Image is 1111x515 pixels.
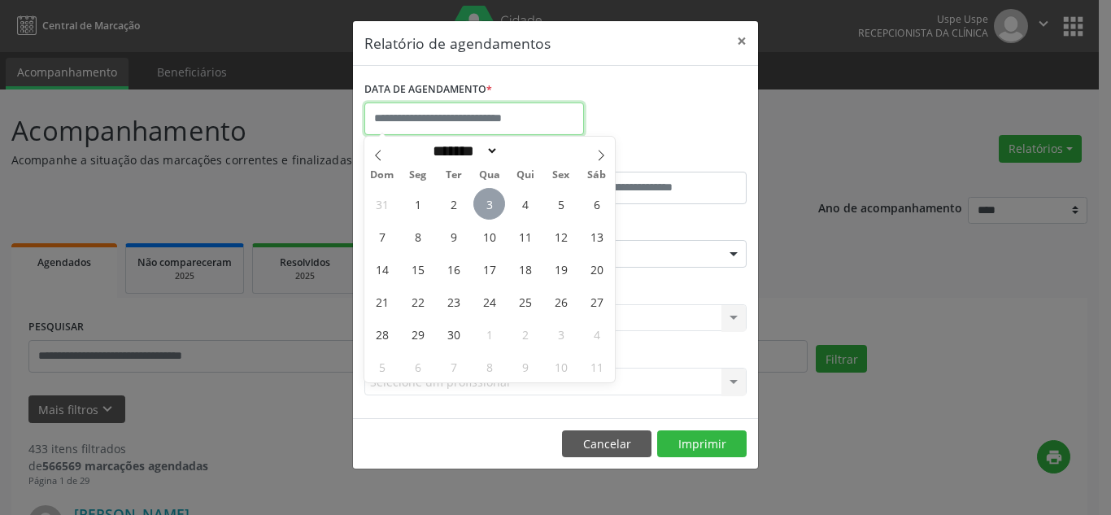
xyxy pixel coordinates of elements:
[473,286,505,317] span: Setembro 24, 2025
[581,351,612,382] span: Outubro 11, 2025
[543,170,579,181] span: Sex
[438,220,469,252] span: Setembro 9, 2025
[364,170,400,181] span: Dom
[366,351,398,382] span: Outubro 5, 2025
[438,253,469,285] span: Setembro 16, 2025
[402,286,434,317] span: Setembro 22, 2025
[438,286,469,317] span: Setembro 23, 2025
[366,318,398,350] span: Setembro 28, 2025
[581,188,612,220] span: Setembro 6, 2025
[436,170,472,181] span: Ter
[438,318,469,350] span: Setembro 30, 2025
[509,220,541,252] span: Setembro 11, 2025
[499,142,552,159] input: Year
[473,220,505,252] span: Setembro 10, 2025
[581,253,612,285] span: Setembro 20, 2025
[473,351,505,382] span: Outubro 8, 2025
[579,170,615,181] span: Sáb
[364,33,551,54] h5: Relatório de agendamentos
[509,253,541,285] span: Setembro 18, 2025
[473,188,505,220] span: Setembro 3, 2025
[366,188,398,220] span: Agosto 31, 2025
[438,188,469,220] span: Setembro 2, 2025
[366,220,398,252] span: Setembro 7, 2025
[427,142,499,159] select: Month
[562,430,651,458] button: Cancelar
[725,21,758,61] button: Close
[581,318,612,350] span: Outubro 4, 2025
[402,220,434,252] span: Setembro 8, 2025
[509,188,541,220] span: Setembro 4, 2025
[657,430,747,458] button: Imprimir
[545,253,577,285] span: Setembro 19, 2025
[402,351,434,382] span: Outubro 6, 2025
[402,318,434,350] span: Setembro 29, 2025
[509,286,541,317] span: Setembro 25, 2025
[508,170,543,181] span: Qui
[581,286,612,317] span: Setembro 27, 2025
[364,77,492,103] label: DATA DE AGENDAMENTO
[581,220,612,252] span: Setembro 13, 2025
[366,286,398,317] span: Setembro 21, 2025
[545,286,577,317] span: Setembro 26, 2025
[560,146,747,172] label: ATÉ
[402,188,434,220] span: Setembro 1, 2025
[509,318,541,350] span: Outubro 2, 2025
[545,351,577,382] span: Outubro 10, 2025
[545,188,577,220] span: Setembro 5, 2025
[473,253,505,285] span: Setembro 17, 2025
[545,220,577,252] span: Setembro 12, 2025
[366,253,398,285] span: Setembro 14, 2025
[438,351,469,382] span: Outubro 7, 2025
[400,170,436,181] span: Seg
[545,318,577,350] span: Outubro 3, 2025
[509,351,541,382] span: Outubro 9, 2025
[472,170,508,181] span: Qua
[402,253,434,285] span: Setembro 15, 2025
[473,318,505,350] span: Outubro 1, 2025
